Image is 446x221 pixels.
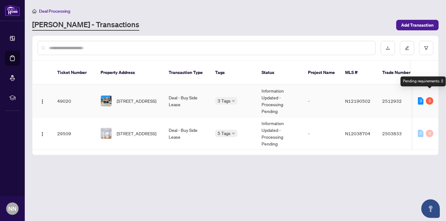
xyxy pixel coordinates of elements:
td: 49020 [52,85,96,117]
button: Open asap [421,199,440,218]
td: Deal - Buy Side Lease [164,85,210,117]
span: down [232,132,235,135]
button: filter [419,41,433,55]
th: Status [257,61,303,85]
img: logo [5,5,20,16]
th: Tags [210,61,257,85]
span: download [386,46,390,50]
div: 3 [418,97,423,105]
button: edit [400,41,414,55]
div: 0 [426,130,433,137]
img: Logo [40,132,45,136]
span: edit [405,46,409,50]
button: Add Transaction [396,20,439,30]
span: [STREET_ADDRESS] [117,97,156,104]
div: 0 [418,130,423,137]
button: Logo [37,128,47,138]
img: thumbnail-img [101,96,111,106]
button: download [381,41,395,55]
th: Trade Number [377,61,421,85]
img: thumbnail-img [101,128,111,139]
span: N12038704 [345,131,370,136]
span: NN [8,204,16,213]
td: Information Updated - Processing Pending [257,117,303,150]
th: Transaction Type [164,61,210,85]
td: 29509 [52,117,96,150]
td: 2503833 [377,117,421,150]
th: Property Address [96,61,164,85]
div: Pending requirements: 2 [401,76,446,86]
td: Information Updated - Processing Pending [257,85,303,117]
span: 3 Tags [218,97,231,104]
span: down [232,99,235,102]
span: Deal Processing [39,8,70,14]
td: Deal - Buy Side Lease [164,117,210,150]
span: Add Transaction [401,20,434,30]
span: [STREET_ADDRESS] [117,130,156,137]
button: Logo [37,96,47,106]
span: filter [424,46,428,50]
span: home [32,9,37,13]
th: Project Name [303,61,340,85]
td: 2512932 [377,85,421,117]
img: Logo [40,99,45,104]
span: 5 Tags [218,130,231,137]
th: MLS # [340,61,377,85]
th: Ticket Number [52,61,96,85]
div: 2 [426,97,433,105]
a: [PERSON_NAME] - Transactions [32,19,139,31]
td: - [303,117,340,150]
td: - [303,85,340,117]
span: N12190502 [345,98,370,104]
